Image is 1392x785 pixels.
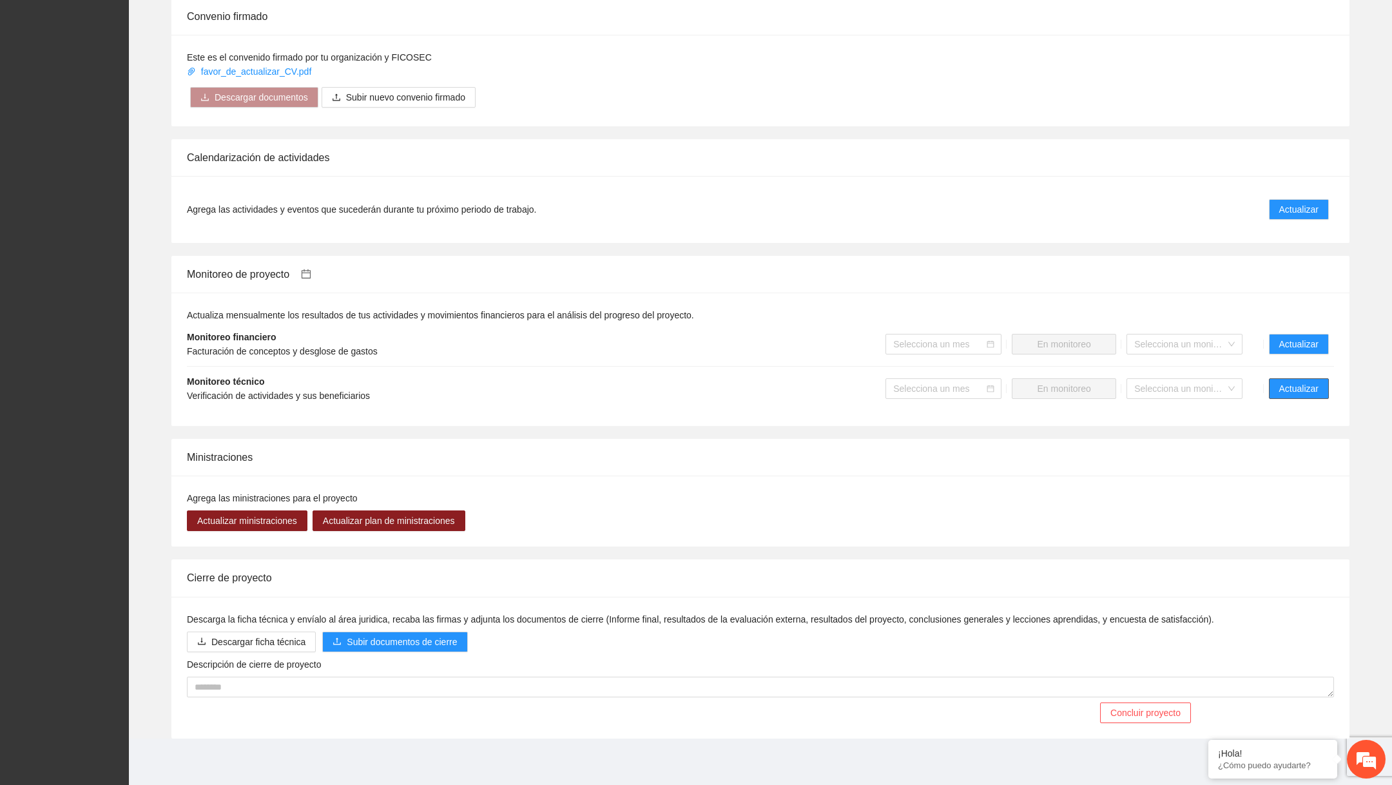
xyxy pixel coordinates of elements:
p: ¿Cómo puedo ayudarte? [1218,761,1328,770]
span: Verificación de actividades y sus beneficiarios [187,391,370,401]
a: downloadDescargar ficha técnica [187,637,316,647]
div: Calendarización de actividades [187,139,1334,176]
span: upload [332,93,341,103]
a: favor_de_actualizar_CV.pdf [187,66,314,77]
a: Actualizar plan de ministraciones [313,516,465,526]
span: Subir documentos de cierre [347,635,457,649]
button: uploadSubir nuevo convenio firmado [322,87,476,108]
button: Concluir proyecto [1100,703,1191,723]
span: Agrega las actividades y eventos que sucederán durante tu próximo periodo de trabajo. [187,202,536,217]
span: calendar [301,269,311,279]
label: Descripción de cierre de proyecto [187,657,322,672]
span: Actualizar [1279,382,1319,396]
span: upload [333,637,342,647]
span: Estamos en línea. [75,172,178,302]
span: Este es el convenido firmado por tu organización y FICOSEC [187,52,432,63]
span: download [200,93,209,103]
span: calendar [987,385,994,392]
span: Descarga la ficha técnica y envíalo al área juridica, recaba las firmas y adjunta los documentos ... [187,614,1214,625]
div: ¡Hola! [1218,748,1328,759]
span: Agrega las ministraciones para el proyecto [187,493,358,503]
button: downloadDescargar documentos [190,87,318,108]
span: Concluir proyecto [1110,706,1181,720]
button: Actualizar [1269,199,1329,220]
strong: Monitoreo financiero [187,332,276,342]
span: Subir nuevo convenio firmado [346,90,465,104]
span: uploadSubir documentos de cierre [322,637,467,647]
span: Descargar ficha técnica [211,635,305,649]
div: Ministraciones [187,439,1334,476]
a: Actualizar ministraciones [187,516,307,526]
a: calendar [289,269,311,280]
button: Actualizar ministraciones [187,510,307,531]
div: Minimizar ventana de chat en vivo [211,6,242,37]
strong: Monitoreo técnico [187,376,265,387]
textarea: Escriba su mensaje y pulse “Intro” [6,352,246,397]
span: download [197,637,206,647]
button: downloadDescargar ficha técnica [187,632,316,652]
span: Actualiza mensualmente los resultados de tus actividades y movimientos financieros para el anális... [187,310,694,320]
button: Actualizar [1269,334,1329,354]
span: Descargar documentos [215,90,308,104]
button: uploadSubir documentos de cierre [322,632,467,652]
button: Actualizar [1269,378,1329,399]
span: Facturación de conceptos y desglose de gastos [187,346,378,356]
button: Actualizar plan de ministraciones [313,510,465,531]
span: Actualizar [1279,337,1319,351]
span: calendar [987,340,994,348]
div: Monitoreo de proyecto [187,256,1334,293]
textarea: Descripción de cierre de proyecto [187,677,1334,697]
span: uploadSubir nuevo convenio firmado [322,92,476,102]
div: Cierre de proyecto [187,559,1334,596]
span: Actualizar ministraciones [197,514,297,528]
span: Actualizar plan de ministraciones [323,514,455,528]
span: paper-clip [187,67,196,76]
span: Actualizar [1279,202,1319,217]
div: Chatee con nosotros ahora [67,66,217,82]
